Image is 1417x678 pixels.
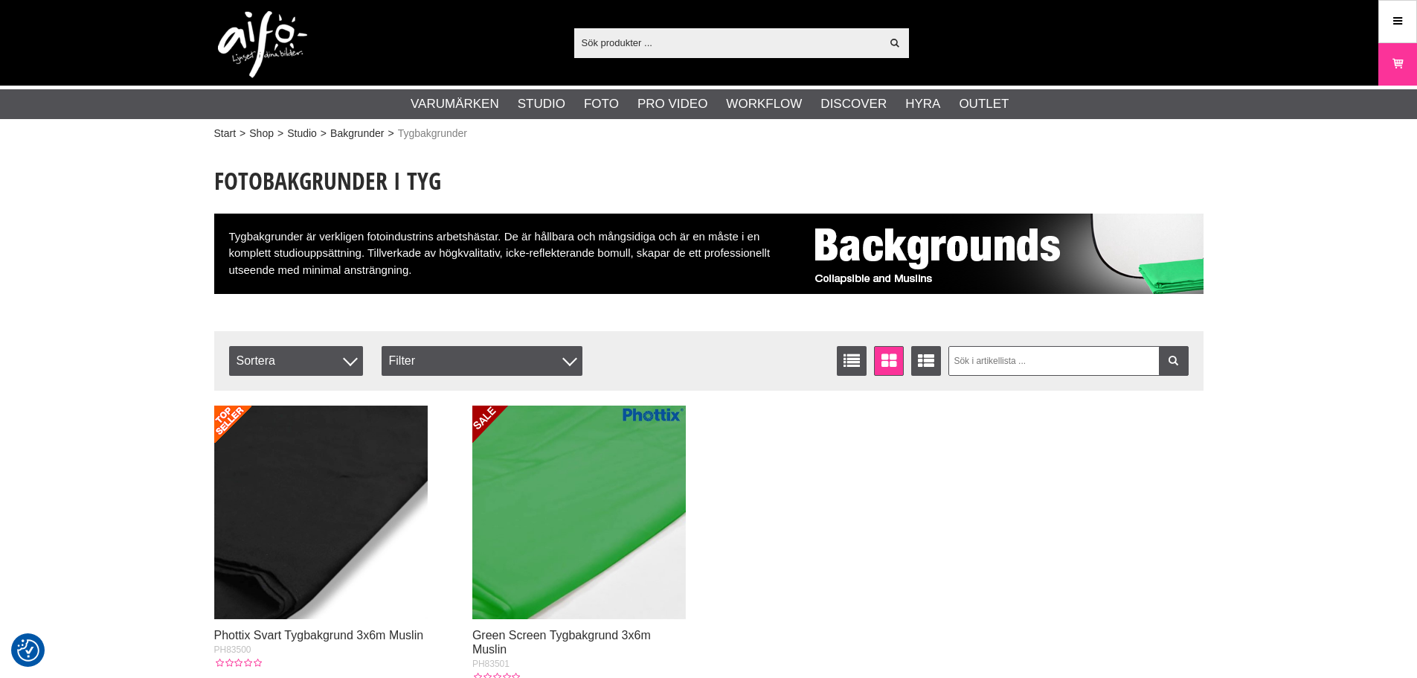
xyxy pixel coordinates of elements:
[1159,346,1189,376] a: Filtrera
[388,126,393,141] span: >
[584,95,619,114] a: Foto
[637,95,707,114] a: Pro Video
[240,126,245,141] span: >
[321,126,327,141] span: >
[959,95,1009,114] a: Outlet
[218,11,307,78] img: logo.png
[411,95,499,114] a: Varumärken
[214,645,251,655] span: PH83500
[472,659,510,669] span: PH83501
[214,164,1204,197] h1: Fotobakgrunder i Tyg
[472,406,687,620] img: Green Screen Tygbakgrund 3x6m Muslin
[398,126,467,141] span: Tygbakgrunder
[472,629,651,656] a: Green Screen Tygbakgrund 3x6m Muslin
[518,95,565,114] a: Studio
[726,95,802,114] a: Workflow
[287,126,317,141] a: Studio
[330,126,384,141] a: Bakgrunder
[837,346,867,376] a: Listvisning
[17,639,39,662] img: Revisit consent button
[214,406,428,620] img: Phottix Svart Tygbakgrund 3x6m Muslin
[214,629,424,642] a: Phottix Svart Tygbakgrund 3x6m Muslin
[820,95,887,114] a: Discover
[214,214,1204,294] div: Tygbakgrunder är verkligen fotoindustrins arbetshästar. De är hållbara och mångsidiga och är en m...
[277,126,283,141] span: >
[214,126,237,141] a: Start
[948,346,1189,376] input: Sök i artikellista ...
[382,346,582,376] div: Filter
[802,214,1204,294] img: Fotobakgrunder Phottix
[574,31,881,54] input: Sök produkter ...
[905,95,940,114] a: Hyra
[911,346,941,376] a: Utökad listvisning
[249,126,274,141] a: Shop
[17,637,39,664] button: Samtyckesinställningar
[874,346,904,376] a: Fönstervisning
[214,656,262,670] div: Kundbetyg: 0
[229,346,363,376] span: Sortera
